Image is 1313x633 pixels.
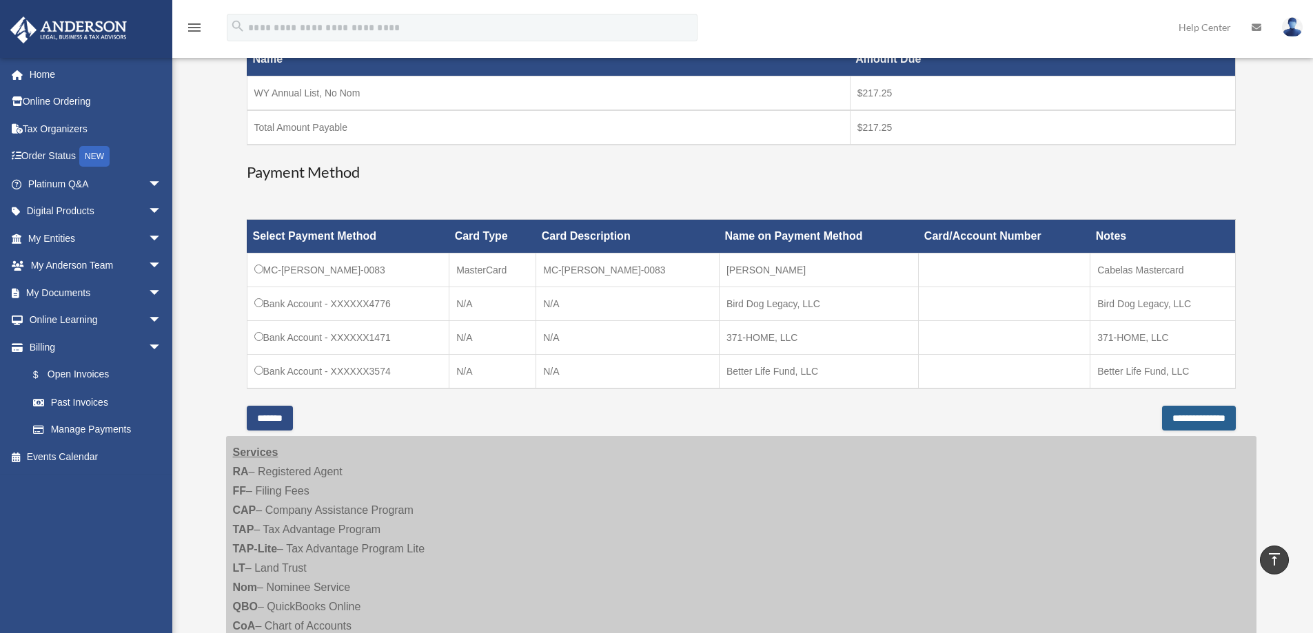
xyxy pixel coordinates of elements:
[247,220,449,253] th: Select Payment Method
[233,562,245,574] strong: LT
[79,146,110,167] div: NEW
[10,61,183,88] a: Home
[247,321,449,355] td: Bank Account - XXXXXX1471
[536,287,720,321] td: N/A
[1090,253,1235,287] td: Cabelas Mastercard
[719,321,918,355] td: 371-HOME, LLC
[19,416,176,444] a: Manage Payments
[233,601,258,612] strong: QBO
[148,198,176,226] span: arrow_drop_down
[10,307,183,334] a: Online Learningarrow_drop_down
[233,504,256,516] strong: CAP
[186,19,203,36] i: menu
[1090,287,1235,321] td: Bird Dog Legacy, LLC
[10,252,183,280] a: My Anderson Teamarrow_drop_down
[850,43,1235,76] th: Amount Due
[148,279,176,307] span: arrow_drop_down
[719,253,918,287] td: [PERSON_NAME]
[919,220,1090,253] th: Card/Account Number
[536,355,720,389] td: N/A
[233,543,278,554] strong: TAP-Lite
[247,43,850,76] th: Name
[10,170,183,198] a: Platinum Q&Aarrow_drop_down
[449,355,536,389] td: N/A
[6,17,131,43] img: Anderson Advisors Platinum Portal
[247,253,449,287] td: MC-[PERSON_NAME]-0083
[230,19,245,34] i: search
[449,321,536,355] td: N/A
[233,620,256,632] strong: CoA
[449,253,536,287] td: MasterCard
[1266,551,1283,568] i: vertical_align_top
[10,279,183,307] a: My Documentsarrow_drop_down
[247,355,449,389] td: Bank Account - XXXXXX3574
[148,225,176,253] span: arrow_drop_down
[186,24,203,36] a: menu
[10,115,183,143] a: Tax Organizers
[148,252,176,280] span: arrow_drop_down
[247,162,1236,183] h3: Payment Method
[1090,321,1235,355] td: 371-HOME, LLC
[10,88,183,116] a: Online Ordering
[1090,220,1235,253] th: Notes
[10,443,183,470] a: Events Calendar
[41,366,48,384] span: $
[19,388,176,416] a: Past Invoices
[10,198,183,225] a: Digital Productsarrow_drop_down
[536,321,720,355] td: N/A
[719,287,918,321] td: Bird Dog Legacy, LLC
[247,76,850,111] td: WY Annual List, No Nom
[10,143,183,171] a: Order StatusNEW
[233,466,249,477] strong: RA
[148,307,176,335] span: arrow_drop_down
[536,253,720,287] td: MC-[PERSON_NAME]-0083
[148,333,176,362] span: arrow_drop_down
[1282,17,1303,37] img: User Pic
[719,220,918,253] th: Name on Payment Method
[247,287,449,321] td: Bank Account - XXXXXX4776
[233,581,258,593] strong: Nom
[536,220,720,253] th: Card Description
[449,220,536,253] th: Card Type
[850,76,1235,111] td: $217.25
[10,333,176,361] a: Billingarrow_drop_down
[719,355,918,389] td: Better Life Fund, LLC
[233,446,278,458] strong: Services
[449,287,536,321] td: N/A
[247,110,850,145] td: Total Amount Payable
[10,225,183,252] a: My Entitiesarrow_drop_down
[233,523,254,535] strong: TAP
[233,485,247,497] strong: FF
[1260,546,1289,574] a: vertical_align_top
[1090,355,1235,389] td: Better Life Fund, LLC
[19,361,169,389] a: $Open Invoices
[850,110,1235,145] td: $217.25
[148,170,176,198] span: arrow_drop_down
